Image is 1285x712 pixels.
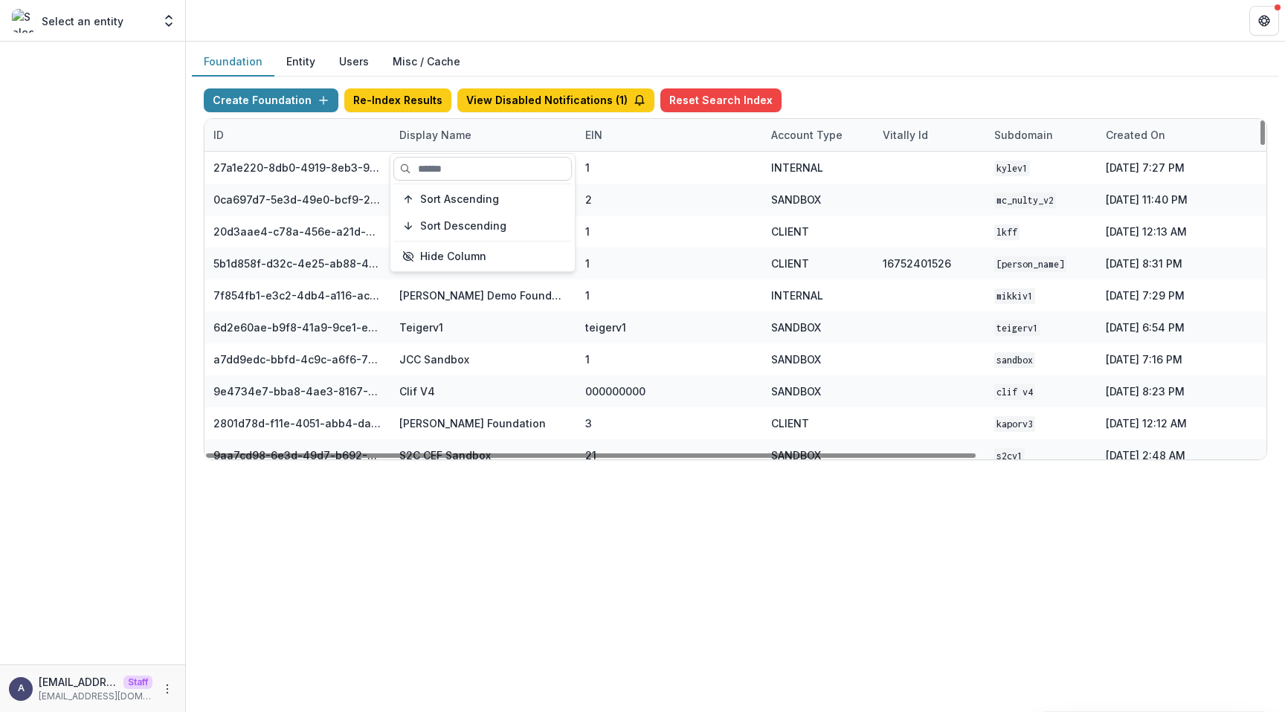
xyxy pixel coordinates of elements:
div: SANDBOX [771,383,821,399]
div: 5b1d858f-d32c-4e25-ab88-434536713791 [213,256,381,271]
code: Clif V4 [994,384,1035,400]
span: Sort Descending [420,220,506,233]
div: EIN [576,119,762,151]
div: Created on [1097,119,1283,151]
div: [PERSON_NAME] Demo Foundation [399,288,567,303]
div: Subdomain [985,119,1097,151]
div: a7dd9edc-bbfd-4c9c-a6f6-76d0743bf1cd [213,352,381,367]
button: Open entity switcher [158,6,179,36]
div: Account Type [762,119,874,151]
code: sandbox [994,352,1035,368]
button: Get Help [1249,6,1279,36]
div: 6d2e60ae-b9f8-41a9-9ce1-e608d0f20ec5 [213,320,381,335]
div: ID [204,119,390,151]
div: 2801d78d-f11e-4051-abb4-dab00da98882 [213,415,381,431]
div: 1 [585,256,590,271]
button: Sort Ascending [393,187,572,211]
div: CLIENT [771,256,809,271]
code: mikkiv1 [994,288,1035,304]
div: JCC Sandbox [399,352,469,367]
div: [DATE] 7:27 PM [1097,152,1283,184]
div: 1 [585,224,590,239]
div: 16752401526 [883,256,951,271]
div: CLIENT [771,224,809,239]
button: Misc / Cache [381,48,472,77]
div: 0ca697d7-5e3d-49e0-bcf9-217f69e92d71 [213,192,381,207]
div: Vitally Id [874,127,937,143]
div: 1 [585,352,590,367]
div: [DATE] 8:23 PM [1097,375,1283,407]
p: Staff [123,676,152,689]
button: More [158,680,176,698]
span: Sort Ascending [420,193,499,206]
div: adhitya@trytemelio.com [18,684,25,693]
div: 20d3aae4-c78a-456e-a21d-91c97a6a725f [213,224,381,239]
div: 21 [585,447,596,463]
div: EIN [576,127,611,143]
div: SANDBOX [771,447,821,463]
div: 1 [585,160,590,175]
button: Users [327,48,381,77]
code: s2cv1 [994,448,1025,464]
div: [DATE] 12:13 AM [1097,216,1283,247]
div: [DATE] 7:16 PM [1097,343,1283,375]
div: Display Name [390,127,480,143]
div: 7f854fb1-e3c2-4db4-a116-aca576521abc [213,288,381,303]
p: Select an entity [42,13,123,29]
code: mc_nulty_v2 [994,192,1056,208]
div: 1 [585,288,590,303]
div: 000000000 [585,383,645,399]
code: lkff [994,224,1020,240]
div: ID [204,127,233,143]
div: SANDBOX [771,192,821,207]
code: kylev1 [994,161,1030,176]
div: CLIENT [771,415,809,431]
div: 2 [585,192,592,207]
div: SANDBOX [771,320,821,335]
button: Create Foundation [204,88,338,112]
button: Sort Descending [393,214,572,238]
div: Clif V4 [399,383,435,399]
div: teigerv1 [585,320,626,335]
div: Subdomain [985,127,1062,143]
button: Hide Column [393,245,572,268]
div: [DATE] 2:48 AM [1097,439,1283,471]
div: 3 [585,415,592,431]
div: Created on [1097,127,1174,143]
button: View Disabled Notifications (1) [457,88,654,112]
div: Vitally Id [874,119,985,151]
div: INTERNAL [771,160,823,175]
div: Account Type [762,127,851,143]
div: [DATE] 11:40 PM [1097,184,1283,216]
button: Foundation [192,48,274,77]
button: Entity [274,48,327,77]
code: teigerv1 [994,320,1040,336]
div: SANDBOX [771,352,821,367]
img: Select an entity [12,9,36,33]
div: [DATE] 8:31 PM [1097,247,1283,279]
button: Re-Index Results [344,88,451,112]
div: [DATE] 7:29 PM [1097,279,1283,311]
code: [PERSON_NAME] [994,256,1066,272]
button: Reset Search Index [660,88,782,112]
div: 9e4734e7-bba8-4ae3-8167-95d86cec7b4b [213,383,381,399]
div: [DATE] 6:54 PM [1097,311,1283,343]
p: [EMAIL_ADDRESS][DOMAIN_NAME] [39,674,117,690]
div: [DATE] 12:12 AM [1097,407,1283,439]
div: 9aa7cd98-6e3d-49d7-b692-3e5f3d1facd4 [213,447,381,463]
div: Display Name [390,119,576,151]
div: Teigerv1 [399,320,443,335]
p: [EMAIL_ADDRESS][DOMAIN_NAME] [39,690,152,703]
div: INTERNAL [771,288,823,303]
div: [PERSON_NAME] Foundation [399,415,546,431]
code: kaporv3 [994,416,1035,432]
div: 27a1e220-8db0-4919-8eb3-9f29ee33f7b0 [213,160,381,175]
div: S2C CEF Sandbox [399,447,491,463]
